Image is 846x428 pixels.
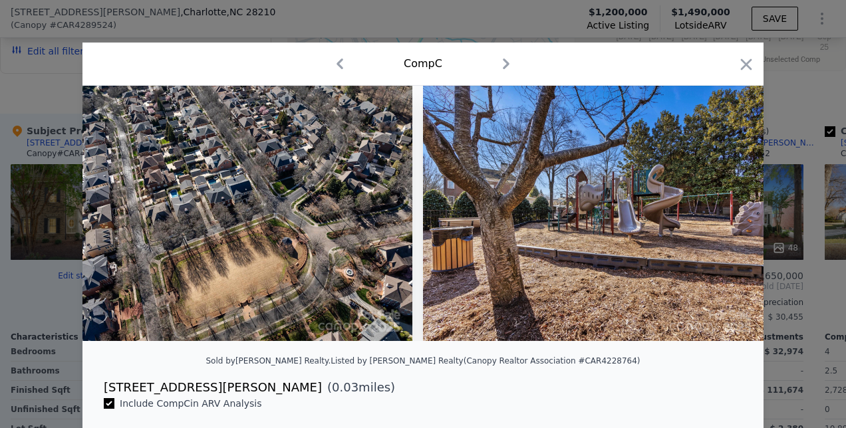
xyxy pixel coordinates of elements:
div: Sold by [PERSON_NAME] Realty . [206,356,331,366]
span: Include Comp C in ARV Analysis [114,398,267,409]
span: ( miles) [322,378,395,397]
div: Listed by [PERSON_NAME] Realty (Canopy Realtor Association #CAR4228764) [331,356,640,366]
span: 0.03 [332,380,358,394]
div: [STREET_ADDRESS][PERSON_NAME] [104,378,322,397]
img: Property Img [72,86,412,341]
div: Comp C [404,56,442,72]
img: Property Img [423,86,764,341]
